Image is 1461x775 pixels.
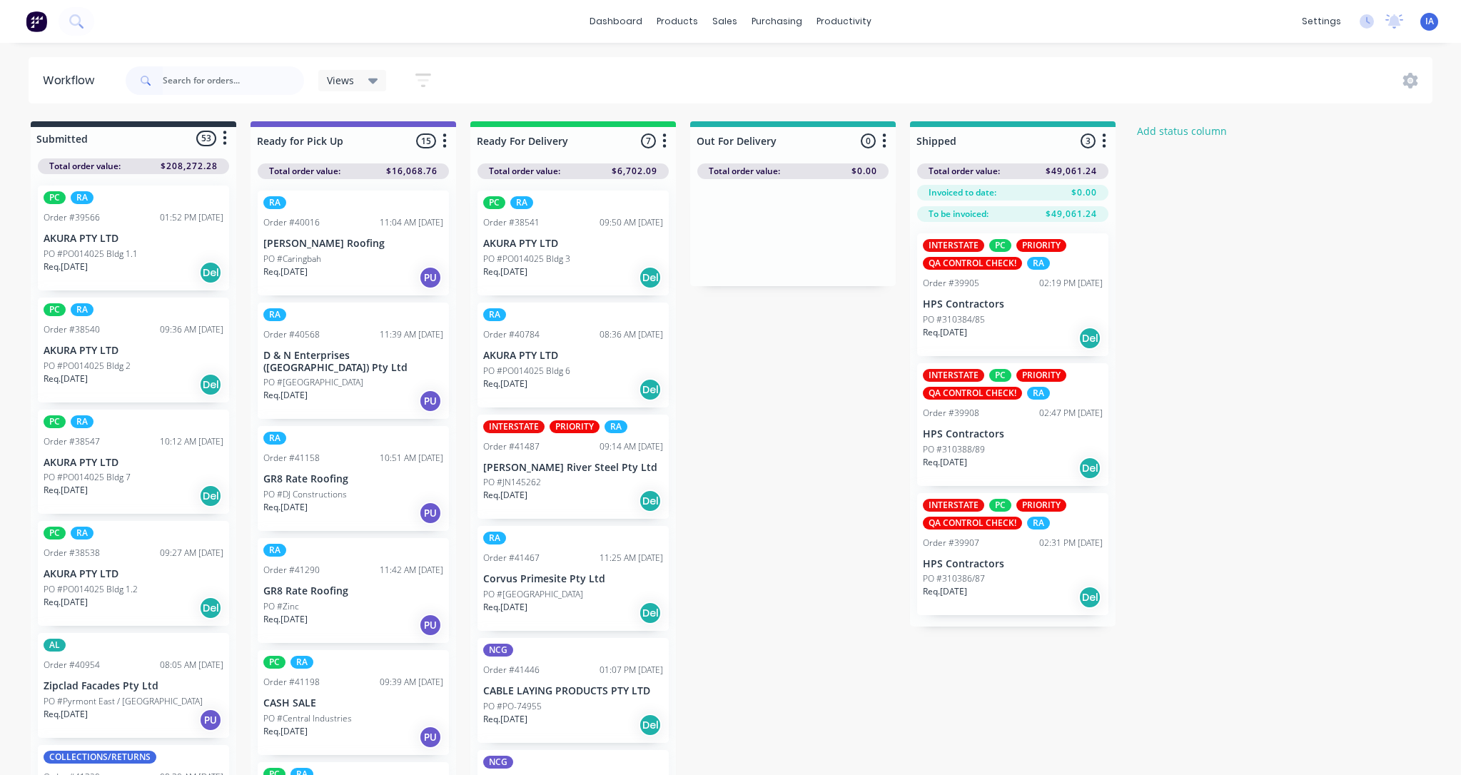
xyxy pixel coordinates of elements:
p: PO #PO-74955 [483,700,542,713]
p: PO #DJ Constructions [263,488,347,501]
p: PO #JN145262 [483,476,541,489]
p: Zipclad Facades Pty Ltd [44,680,223,692]
div: PRIORITY [1016,369,1066,382]
p: AKURA PTY LTD [44,233,223,245]
div: AL [44,639,66,652]
div: Order #38538 [44,547,100,559]
div: productivity [809,11,879,32]
div: PC [44,191,66,204]
div: Order #39908 [923,407,979,420]
p: Req. [DATE] [263,265,308,278]
span: Total order value: [269,165,340,178]
div: Del [199,261,222,284]
p: Corvus Primesite Pty Ltd [483,573,663,585]
div: 08:05 AM [DATE] [160,659,223,672]
p: AKURA PTY LTD [483,350,663,362]
div: QA CONTROL CHECK! [923,517,1022,530]
div: products [649,11,705,32]
span: Total order value: [489,165,560,178]
div: Order #38541 [483,216,540,229]
p: Req. [DATE] [923,456,967,469]
p: GR8 Rate Roofing [263,585,443,597]
div: 09:39 AM [DATE] [380,676,443,689]
div: PU [419,390,442,412]
div: QA CONTROL CHECK! [923,257,1022,270]
p: PO #[GEOGRAPHIC_DATA] [483,588,583,601]
div: Order #40568 [263,328,320,341]
div: RAOrder #4078408:36 AM [DATE]AKURA PTY LTDPO #PO014025 Bldg 6Req.[DATE]Del [477,303,669,407]
p: Req. [DATE] [263,501,308,514]
span: To be invoiced: [929,208,989,221]
div: RA [483,532,506,544]
div: PU [419,502,442,525]
div: PC [44,415,66,428]
p: PO #PO014025 Bldg 1.2 [44,583,138,596]
p: PO #PO014025 Bldg 1.1 [44,248,138,260]
p: Req. [DATE] [483,265,527,278]
p: PO #310388/89 [923,443,985,456]
span: Total order value: [49,160,121,173]
div: Order #40954 [44,659,100,672]
div: purchasing [744,11,809,32]
p: Req. [DATE] [44,373,88,385]
span: Total order value: [929,165,1000,178]
p: Req. [DATE] [44,484,88,497]
p: Req. [DATE] [44,596,88,609]
div: RA [71,527,93,540]
p: AKURA PTY LTD [483,238,663,250]
div: RA [1027,257,1050,270]
p: [PERSON_NAME] Roofing [263,238,443,250]
p: AKURA PTY LTD [44,568,223,580]
div: PC [483,196,505,209]
div: Order #41158 [263,452,320,465]
div: QA CONTROL CHECK! [923,387,1022,400]
div: INTERSTATEPRIORITYRAOrder #4148709:14 AM [DATE][PERSON_NAME] River Steel Pty LtdPO #JN145262Req.[... [477,415,669,520]
div: RAOrder #4129011:42 AM [DATE]GR8 Rate RoofingPO #ZincReq.[DATE]PU [258,538,449,643]
input: Search for orders... [163,66,304,95]
div: PC [989,239,1011,252]
div: RAOrder #4001611:04 AM [DATE][PERSON_NAME] RoofingPO #CaringbahReq.[DATE]PU [258,191,449,295]
div: 11:04 AM [DATE] [380,216,443,229]
div: COLLECTIONS/RETURNS [44,751,156,764]
div: PCRAOrder #3853809:27 AM [DATE]AKURA PTY LTDPO #PO014025 Bldg 1.2Req.[DATE]Del [38,521,229,626]
div: Order #39907 [923,537,979,549]
p: Req. [DATE] [263,613,308,626]
p: PO #Zinc [263,600,299,613]
div: 02:19 PM [DATE] [1039,277,1103,290]
div: RA [263,544,286,557]
p: PO #Central Industries [263,712,352,725]
p: HPS Contractors [923,298,1103,310]
div: PC [989,499,1011,512]
div: PC [989,369,1011,382]
div: RA [263,196,286,209]
div: Order #38540 [44,323,100,336]
div: RA [1027,387,1050,400]
p: PO #PO014025 Bldg 3 [483,253,570,265]
div: INTERSTATE [923,239,984,252]
div: RA [71,303,93,316]
div: 01:52 PM [DATE] [160,211,223,224]
div: Order #41290 [263,564,320,577]
div: 11:25 AM [DATE] [600,552,663,564]
div: INTERSTATEPCPRIORITYQA CONTROL CHECK!RAOrder #3990502:19 PM [DATE]HPS ContractorsPO #310384/85Req... [917,233,1108,356]
p: D & N Enterprises ([GEOGRAPHIC_DATA]) Pty Ltd [263,350,443,374]
div: PU [419,726,442,749]
div: Del [1078,586,1101,609]
span: $49,061.24 [1046,165,1097,178]
div: RA [263,308,286,321]
div: NCG [483,756,513,769]
div: Del [639,602,662,624]
div: Workflow [43,72,101,89]
p: AKURA PTY LTD [44,457,223,469]
div: INTERSTATEPCPRIORITYQA CONTROL CHECK!RAOrder #3990702:31 PM [DATE]HPS ContractorsPO #310386/87Req... [917,493,1108,616]
div: Order #39566 [44,211,100,224]
div: RA [510,196,533,209]
span: $0.00 [1071,186,1097,199]
span: IA [1425,15,1434,28]
p: Req. [DATE] [483,601,527,614]
div: RAOrder #4146711:25 AM [DATE]Corvus Primesite Pty LtdPO #[GEOGRAPHIC_DATA]Req.[DATE]Del [477,526,669,631]
div: PC [44,303,66,316]
div: Del [639,266,662,289]
div: 11:42 AM [DATE] [380,564,443,577]
div: PCRAOrder #3854710:12 AM [DATE]AKURA PTY LTDPO #PO014025 Bldg 7Req.[DATE]Del [38,410,229,515]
